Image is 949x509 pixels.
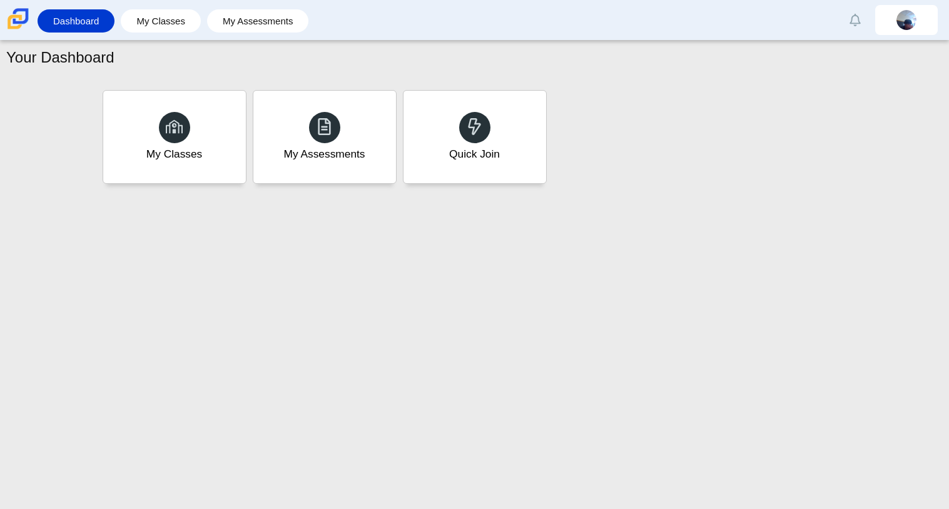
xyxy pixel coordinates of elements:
img: Carmen School of Science & Technology [5,6,31,32]
h1: Your Dashboard [6,47,114,68]
a: Quick Join [403,90,547,184]
a: Alerts [841,6,869,34]
div: My Assessments [284,146,365,162]
a: Dashboard [44,9,108,33]
a: edwin.salazargonza.ulHEZp [875,5,938,35]
a: My Assessments [213,9,303,33]
div: My Classes [146,146,203,162]
img: edwin.salazargonza.ulHEZp [896,10,916,30]
a: Carmen School of Science & Technology [5,23,31,34]
div: Quick Join [449,146,500,162]
a: My Classes [127,9,195,33]
a: My Classes [103,90,246,184]
a: My Assessments [253,90,397,184]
